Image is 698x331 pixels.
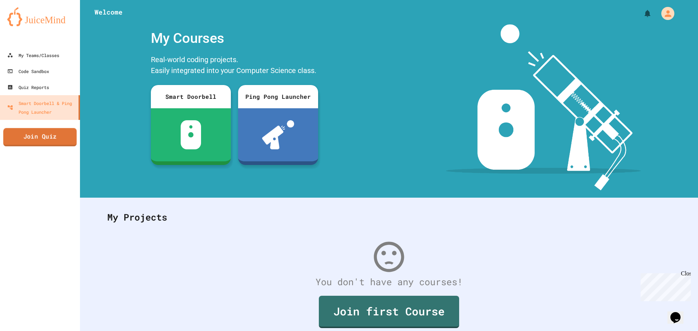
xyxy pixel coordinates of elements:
[147,24,322,52] div: My Courses
[7,67,49,76] div: Code Sandbox
[630,7,654,20] div: My Notifications
[3,128,77,146] a: Join Quiz
[638,270,691,301] iframe: chat widget
[151,85,231,108] div: Smart Doorbell
[319,296,459,328] a: Join first Course
[181,120,201,149] img: sdb-white.svg
[667,302,691,324] iframe: chat widget
[100,203,678,231] div: My Projects
[7,83,49,92] div: Quiz Reports
[147,52,322,80] div: Real-world coding projects. Easily integrated into your Computer Science class.
[7,99,76,116] div: Smart Doorbell & Ping Pong Launcher
[3,3,50,46] div: Chat with us now!Close
[262,120,294,149] img: ppl-with-ball.png
[7,7,73,26] img: logo-orange.svg
[446,24,641,190] img: banner-image-my-projects.png
[238,85,318,108] div: Ping Pong Launcher
[7,51,59,60] div: My Teams/Classes
[654,5,676,22] div: My Account
[100,275,678,289] div: You don't have any courses!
